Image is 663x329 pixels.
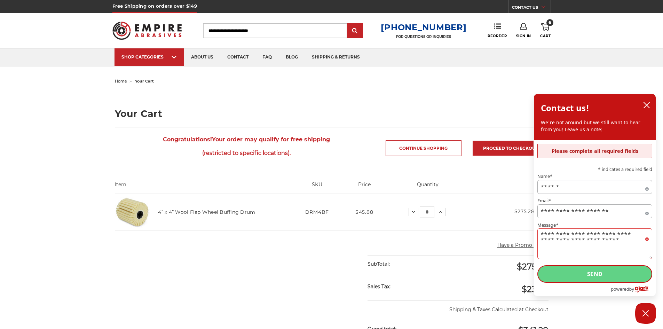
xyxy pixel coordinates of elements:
[537,174,652,179] label: Name*
[115,109,548,118] h1: Your Cart
[163,136,212,143] strong: Congratulations!
[290,181,344,194] th: SKU
[184,48,220,66] a: about us
[546,19,553,26] span: 6
[112,17,182,44] img: Empire Abrasives
[516,34,531,38] span: Sign In
[522,284,548,294] span: $23.82
[541,101,589,115] h2: Contact us!
[537,144,652,158] div: Please complete all required fields
[514,208,535,214] strong: $275.28
[121,54,177,60] div: SHOP CATEGORIES
[471,181,548,194] th: Total
[255,48,279,66] a: faq
[386,140,461,156] a: Continue Shopping
[512,3,551,13] a: CONTACT US
[611,285,629,293] span: powered
[381,34,466,39] p: FOR QUESTIONS OR INQUIRIES
[368,256,458,273] div: SubTotal:
[135,79,154,84] span: your cart
[115,79,127,84] a: home
[537,223,652,227] label: Message*
[537,180,652,194] input: Name
[368,283,390,290] strong: Sales Tax:
[381,22,466,32] a: [PHONE_NUMBER]
[537,228,652,259] textarea: Message
[473,141,548,156] a: Proceed to checkout
[115,146,378,160] span: (restricted to specific locations).
[534,94,656,296] div: olark chatbox
[635,303,656,324] button: Close Chatbox
[115,195,150,229] img: 4 inch buffing and polishing drum
[305,48,367,66] a: shipping & returns
[368,300,548,313] p: Shipping & Taxes Calculated at Checkout
[355,209,373,215] span: $45.88
[541,119,649,133] p: We're not around but we still want to hear from you! Leave us a note:
[158,209,255,215] a: 4” x 4” Wool Flap Wheel Buffing Drum
[540,23,551,38] a: 6 Cart
[488,23,507,38] a: Reorder
[220,48,255,66] a: contact
[497,242,548,249] button: Have a Promo Code?
[645,210,649,214] span: Required field
[645,236,649,240] span: Required field
[420,206,434,218] input: 4” x 4” Wool Flap Wheel Buffing Drum Quantity:
[537,198,652,203] label: Email*
[517,261,548,272] span: $275.28
[115,181,290,194] th: Item
[488,34,507,38] span: Reorder
[537,265,652,283] button: Send
[537,167,652,172] p: * indicates a required field
[629,285,634,293] span: by
[115,133,378,160] span: Your order may qualify for free shipping
[385,181,471,194] th: Quantity
[611,283,656,296] a: Powered by Olark
[348,24,362,38] input: Submit
[305,209,329,215] span: DRM4BF
[540,34,551,38] span: Cart
[537,204,652,218] input: Email
[279,48,305,66] a: blog
[344,181,384,194] th: Price
[645,186,649,189] span: Required field
[641,100,652,110] button: close chatbox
